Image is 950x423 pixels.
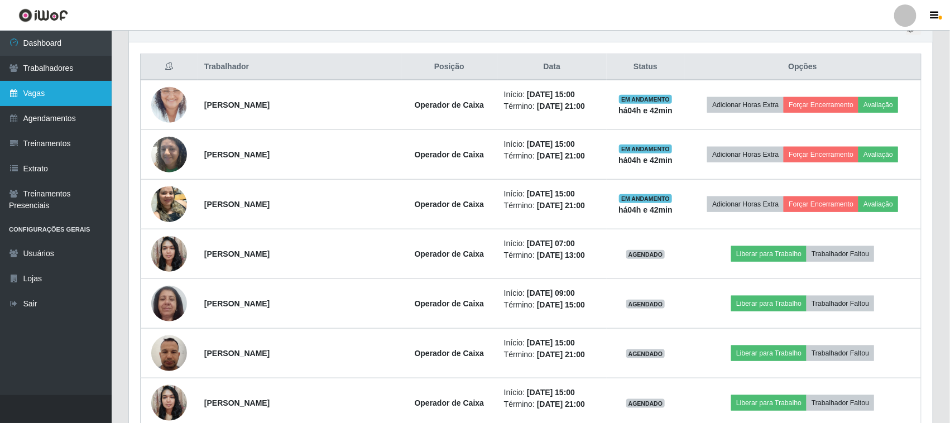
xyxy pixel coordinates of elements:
strong: [PERSON_NAME] [204,299,270,308]
strong: [PERSON_NAME] [204,200,270,209]
li: Término: [504,200,600,212]
li: Início: [504,188,600,200]
button: Avaliação [858,97,898,113]
button: Forçar Encerramento [784,97,858,113]
strong: há 04 h e 42 min [618,156,673,165]
span: AGENDADO [626,300,665,309]
span: EM ANDAMENTO [619,95,672,104]
li: Término: [504,398,600,410]
time: [DATE] 21:00 [537,102,585,110]
img: 1709656431175.jpeg [151,280,187,327]
button: Adicionar Horas Extra [707,97,784,113]
strong: Operador de Caixa [415,200,484,209]
time: [DATE] 15:00 [537,300,585,309]
th: Status [607,54,685,80]
li: Término: [504,349,600,360]
button: Trabalhador Faltou [807,246,874,262]
li: Início: [504,138,600,150]
li: Término: [504,299,600,311]
strong: Operador de Caixa [415,398,484,407]
th: Opções [684,54,921,80]
time: [DATE] 15:00 [527,189,575,198]
li: Início: [504,238,600,249]
li: Início: [504,337,600,349]
time: [DATE] 09:00 [527,289,575,297]
time: [DATE] 13:00 [537,251,585,259]
strong: [PERSON_NAME] [204,349,270,358]
li: Início: [504,287,600,299]
strong: Operador de Caixa [415,299,484,308]
button: Trabalhador Faltou [807,395,874,411]
span: EM ANDAMENTO [619,194,672,203]
button: Forçar Encerramento [784,147,858,162]
li: Início: [504,89,600,100]
button: Adicionar Horas Extra [707,196,784,212]
li: Início: [504,387,600,398]
time: [DATE] 15:00 [527,338,575,347]
strong: Operador de Caixa [415,349,484,358]
img: 1701473418754.jpeg [151,329,187,377]
button: Avaliação [858,147,898,162]
strong: [PERSON_NAME] [204,398,270,407]
strong: Operador de Caixa [415,150,484,159]
button: Avaliação [858,196,898,212]
time: [DATE] 15:00 [527,90,575,99]
button: Liberar para Trabalho [731,296,807,311]
img: CoreUI Logo [18,8,68,22]
button: Liberar para Trabalho [731,345,807,361]
time: [DATE] 15:00 [527,388,575,397]
span: AGENDADO [626,250,665,259]
time: [DATE] 07:00 [527,239,575,248]
button: Liberar para Trabalho [731,246,807,262]
th: Data [497,54,607,80]
strong: há 04 h e 42 min [618,205,673,214]
time: [DATE] 21:00 [537,350,585,359]
strong: [PERSON_NAME] [204,100,270,109]
time: [DATE] 21:00 [537,201,585,210]
span: AGENDADO [626,399,665,408]
strong: Operador de Caixa [415,249,484,258]
button: Trabalhador Faltou [807,296,874,311]
strong: há 04 h e 42 min [618,106,673,115]
button: Adicionar Horas Extra [707,147,784,162]
span: EM ANDAMENTO [619,145,672,153]
th: Trabalhador [198,54,401,80]
img: 1677848309634.jpeg [151,73,187,137]
li: Término: [504,150,600,162]
img: 1736008247371.jpeg [151,230,187,277]
li: Término: [504,100,600,112]
strong: Operador de Caixa [415,100,484,109]
th: Posição [401,54,497,80]
time: [DATE] 21:00 [537,400,585,408]
button: Liberar para Trabalho [731,395,807,411]
img: 1736128144098.jpeg [151,131,187,178]
img: 1745102593554.jpeg [151,180,187,228]
button: Trabalhador Faltou [807,345,874,361]
time: [DATE] 21:00 [537,151,585,160]
time: [DATE] 15:00 [527,140,575,148]
button: Forçar Encerramento [784,196,858,212]
strong: [PERSON_NAME] [204,249,270,258]
strong: [PERSON_NAME] [204,150,270,159]
span: AGENDADO [626,349,665,358]
li: Término: [504,249,600,261]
